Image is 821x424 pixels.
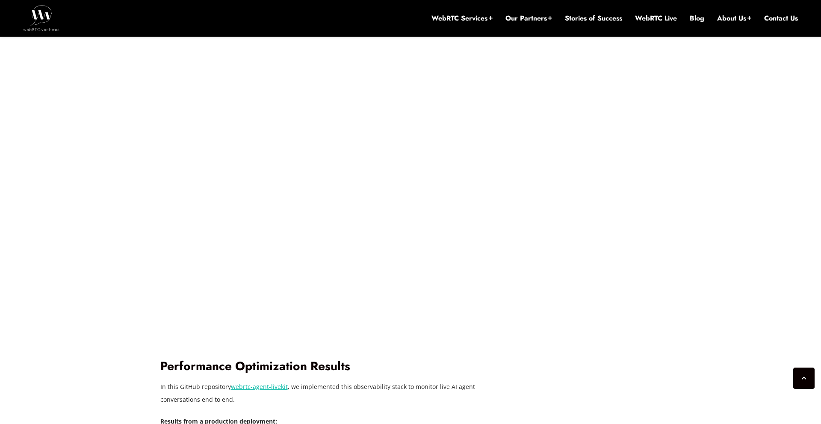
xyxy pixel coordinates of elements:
p: In this GitHub repository , we implemented this observability stack to monitor live AI agent conv... [160,380,490,406]
a: WebRTC Live [635,14,677,23]
a: Our Partners [505,14,552,23]
h2: Performance Optimization Results [160,359,490,374]
a: Blog [690,14,704,23]
a: Stories of Success [565,14,622,23]
a: WebRTC Services [431,14,493,23]
a: Contact Us [764,14,798,23]
a: webrtc-agent-livekit [231,383,288,391]
a: About Us [717,14,751,23]
img: WebRTC.ventures [23,5,59,31]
